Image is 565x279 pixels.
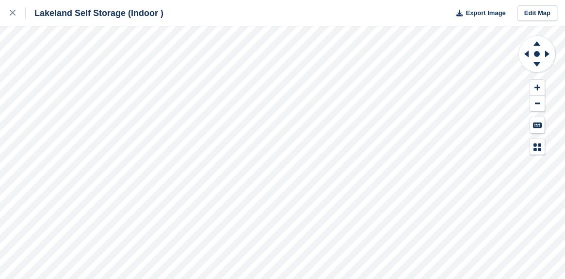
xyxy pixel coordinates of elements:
button: Zoom In [530,80,545,96]
a: Edit Map [517,5,557,21]
span: Export Image [466,8,505,18]
div: Lakeland Self Storage (Indoor ) [26,7,163,19]
button: Map Legend [530,139,545,155]
button: Zoom Out [530,96,545,112]
button: Keyboard Shortcuts [530,117,545,133]
button: Export Image [451,5,506,21]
